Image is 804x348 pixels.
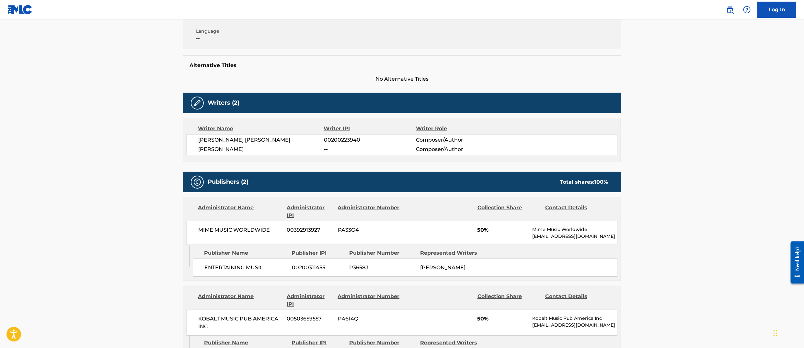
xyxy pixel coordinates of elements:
iframe: Chat Widget [772,317,804,348]
a: Public Search [724,3,737,16]
span: -- [324,145,416,153]
p: [EMAIL_ADDRESS][DOMAIN_NAME] [533,233,617,240]
span: PA33O4 [338,226,401,234]
div: Publisher Number [349,249,415,257]
div: Represented Writers [420,339,486,347]
span: Composer/Author [416,136,500,144]
div: Administrator IPI [287,293,333,308]
div: Help [741,3,753,16]
div: Writer Name [198,125,324,133]
iframe: Resource Center [786,237,804,289]
div: Writer Role [416,125,500,133]
span: MIME MUSIC WORLDWIDE [198,226,282,234]
div: Contact Details [545,204,608,219]
span: P4614Q [338,315,401,323]
span: Language [196,28,301,35]
span: No Alternative Titles [183,75,621,83]
div: Drag [774,323,777,343]
div: Publisher Number [349,339,415,347]
div: Administrator Number [338,293,400,308]
span: 00200223940 [324,136,416,144]
span: [PERSON_NAME] [198,145,324,153]
a: Log In [757,2,796,18]
div: Collection Share [477,293,540,308]
div: Publisher IPI [292,249,344,257]
span: [PERSON_NAME] [420,264,465,271]
span: Composer/Author [416,145,500,153]
div: Total shares: [560,178,608,186]
h5: Writers (2) [208,99,239,107]
span: 50% [477,226,528,234]
h5: Publishers (2) [208,178,248,186]
div: Administrator IPI [287,204,333,219]
div: Publisher Name [204,249,287,257]
span: 00200311455 [292,264,344,272]
span: 00392913927 [287,226,333,234]
h5: Alternative Titles [190,62,614,69]
span: 00503659557 [287,315,333,323]
span: ENTERTAINING MUSIC [204,264,287,272]
span: 100 % [594,179,608,185]
span: -- [196,35,301,42]
div: Contact Details [545,293,608,308]
p: Mime Music Worldwide [533,226,617,233]
img: Publishers [193,178,201,186]
div: Administrator Name [198,293,282,308]
div: Administrator Name [198,204,282,219]
div: Represented Writers [420,249,486,257]
img: Writers [193,99,201,107]
div: Collection Share [477,204,540,219]
span: P3658J [349,264,415,272]
div: Publisher IPI [292,339,344,347]
img: help [743,6,751,14]
div: Writer IPI [324,125,416,133]
img: MLC Logo [8,5,33,14]
div: Administrator Number [338,204,400,219]
p: [EMAIL_ADDRESS][DOMAIN_NAME] [533,322,617,329]
span: [PERSON_NAME] [PERSON_NAME] [198,136,324,144]
div: Publisher Name [204,339,287,347]
p: Kobalt Music Pub America Inc [533,315,617,322]
img: search [726,6,734,14]
span: 50% [477,315,528,323]
span: KOBALT MUSIC PUB AMERICA INC [198,315,282,331]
